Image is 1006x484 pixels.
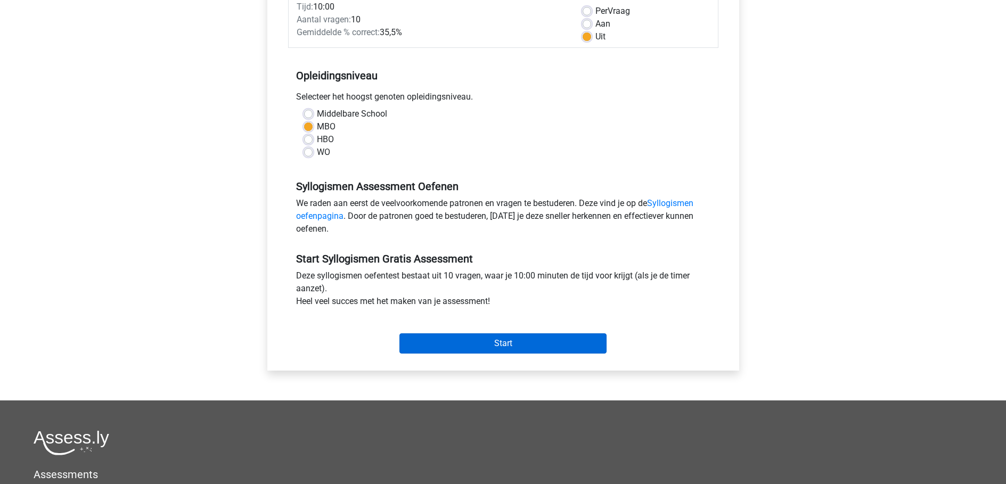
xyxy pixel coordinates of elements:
[317,146,330,159] label: WO
[288,91,718,108] div: Selecteer het hoogst genoten opleidingsniveau.
[288,197,718,240] div: We raden aan eerst de veelvoorkomende patronen en vragen te bestuderen. Deze vind je op de . Door...
[34,468,972,481] h5: Assessments
[317,120,336,133] label: MBO
[296,180,710,193] h5: Syllogismen Assessment Oefenen
[34,430,109,455] img: Assessly logo
[317,108,387,120] label: Middelbare School
[595,5,630,18] label: Vraag
[399,333,607,354] input: Start
[317,133,334,146] label: HBO
[595,30,606,43] label: Uit
[289,13,575,26] div: 10
[289,26,575,39] div: 35,5%
[595,6,608,16] span: Per
[289,1,575,13] div: 10:00
[297,2,313,12] span: Tijd:
[296,252,710,265] h5: Start Syllogismen Gratis Assessment
[297,14,351,24] span: Aantal vragen:
[296,65,710,86] h5: Opleidingsniveau
[288,269,718,312] div: Deze syllogismen oefentest bestaat uit 10 vragen, waar je 10:00 minuten de tijd voor krijgt (als ...
[595,18,610,30] label: Aan
[297,27,380,37] span: Gemiddelde % correct:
